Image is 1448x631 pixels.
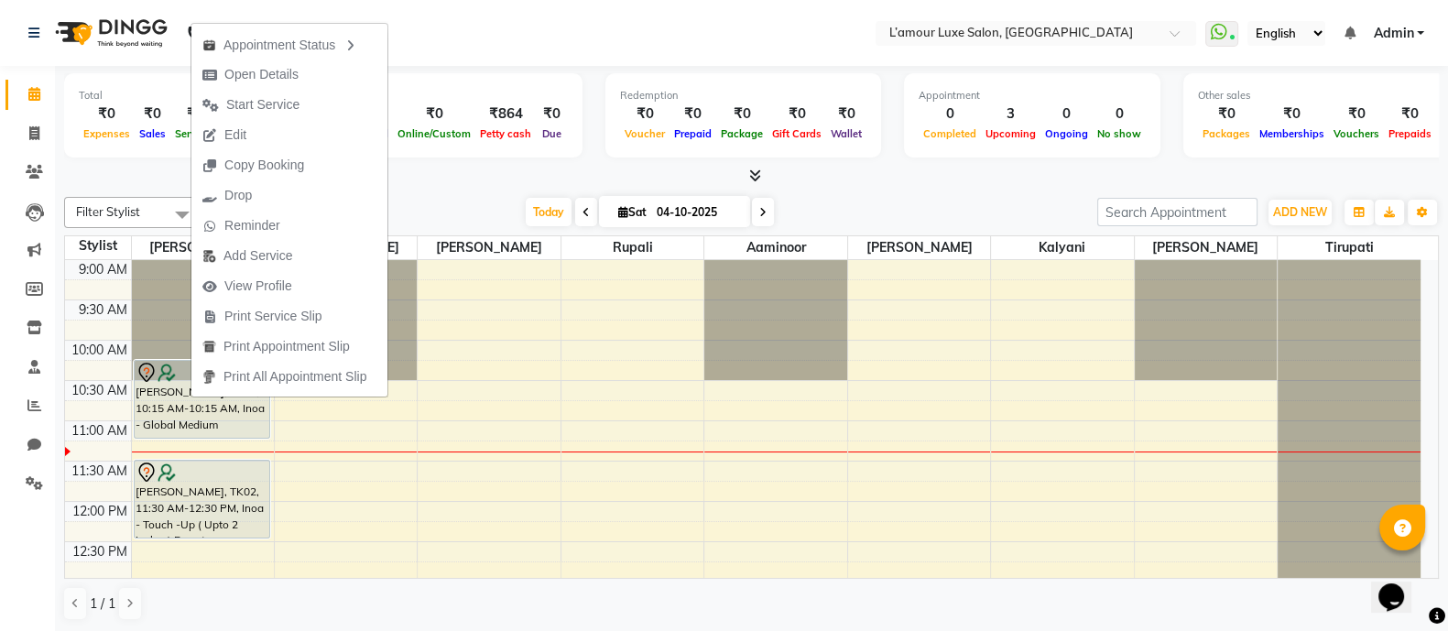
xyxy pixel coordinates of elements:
[135,361,270,438] div: [PERSON_NAME], TK01, 10:15 AM-10:15 AM, Inoa - Global Medium
[90,594,115,614] span: 1 / 1
[69,502,131,521] div: 12:00 PM
[202,340,216,354] img: printapt.png
[1093,103,1146,125] div: 0
[1384,127,1436,140] span: Prepaids
[170,127,220,140] span: Services
[620,88,866,103] div: Redemption
[475,103,536,125] div: ₹864
[75,260,131,279] div: 9:00 AM
[981,103,1040,125] div: 3
[768,127,826,140] span: Gift Cards
[224,156,304,175] span: Copy Booking
[536,103,568,125] div: ₹0
[526,198,572,226] span: Today
[670,103,716,125] div: ₹0
[1371,558,1430,613] iframe: chat widget
[170,103,220,125] div: ₹0
[201,7,282,59] b: 08047224946
[614,205,651,219] span: Sat
[135,127,170,140] span: Sales
[68,421,131,441] div: 11:00 AM
[75,300,131,320] div: 9:30 AM
[79,127,135,140] span: Expenses
[68,381,131,400] div: 10:30 AM
[1198,127,1255,140] span: Packages
[538,127,566,140] span: Due
[224,125,246,145] span: Edit
[202,38,216,52] img: apt_status.png
[1255,103,1329,125] div: ₹0
[202,249,216,263] img: add-service.png
[223,337,350,356] span: Print Appointment Slip
[1268,200,1332,225] button: ADD NEW
[1097,198,1257,226] input: Search Appointment
[202,370,216,384] img: printall.png
[79,88,273,103] div: Total
[704,236,846,259] span: Aaminoor
[620,103,670,125] div: ₹0
[651,199,743,226] input: 2025-10-04
[47,7,172,59] img: logo
[1329,127,1384,140] span: Vouchers
[991,236,1133,259] span: Kalyani
[191,28,387,60] div: Appointment Status
[393,103,475,125] div: ₹0
[76,204,140,219] span: Filter Stylist
[826,127,866,140] span: Wallet
[1373,24,1413,43] span: Admin
[132,236,274,259] span: [PERSON_NAME]
[1329,103,1384,125] div: ₹0
[919,88,1146,103] div: Appointment
[325,88,568,103] div: Finance
[79,103,135,125] div: ₹0
[224,277,292,296] span: View Profile
[223,246,292,266] span: Add Service
[1040,103,1093,125] div: 0
[1255,127,1329,140] span: Memberships
[1278,236,1421,259] span: Tirupati
[1040,127,1093,140] span: Ongoing
[981,127,1040,140] span: Upcoming
[561,236,703,259] span: Rupali
[1198,103,1255,125] div: ₹0
[1273,205,1327,219] span: ADD NEW
[1093,127,1146,140] span: No show
[68,462,131,481] div: 11:30 AM
[135,103,170,125] div: ₹0
[716,127,768,140] span: Package
[848,236,990,259] span: [PERSON_NAME]
[135,461,270,538] div: [PERSON_NAME], TK02, 11:30 AM-12:30 PM, Inoa - Touch -Up ( Upto 2 Inches) Expert
[224,307,322,326] span: Print Service Slip
[418,236,560,259] span: [PERSON_NAME]
[919,127,981,140] span: Completed
[1384,103,1436,125] div: ₹0
[1135,236,1277,259] span: [PERSON_NAME]
[475,127,536,140] span: Petty cash
[393,127,475,140] span: Online/Custom
[68,341,131,360] div: 10:00 AM
[716,103,768,125] div: ₹0
[919,103,981,125] div: 0
[620,127,670,140] span: Voucher
[826,103,866,125] div: ₹0
[223,367,366,386] span: Print All Appointment Slip
[224,65,299,84] span: Open Details
[65,236,131,256] div: Stylist
[768,103,826,125] div: ₹0
[224,216,280,235] span: Reminder
[69,542,131,561] div: 12:30 PM
[670,127,716,140] span: Prepaid
[226,95,299,114] span: Start Service
[224,186,252,205] span: Drop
